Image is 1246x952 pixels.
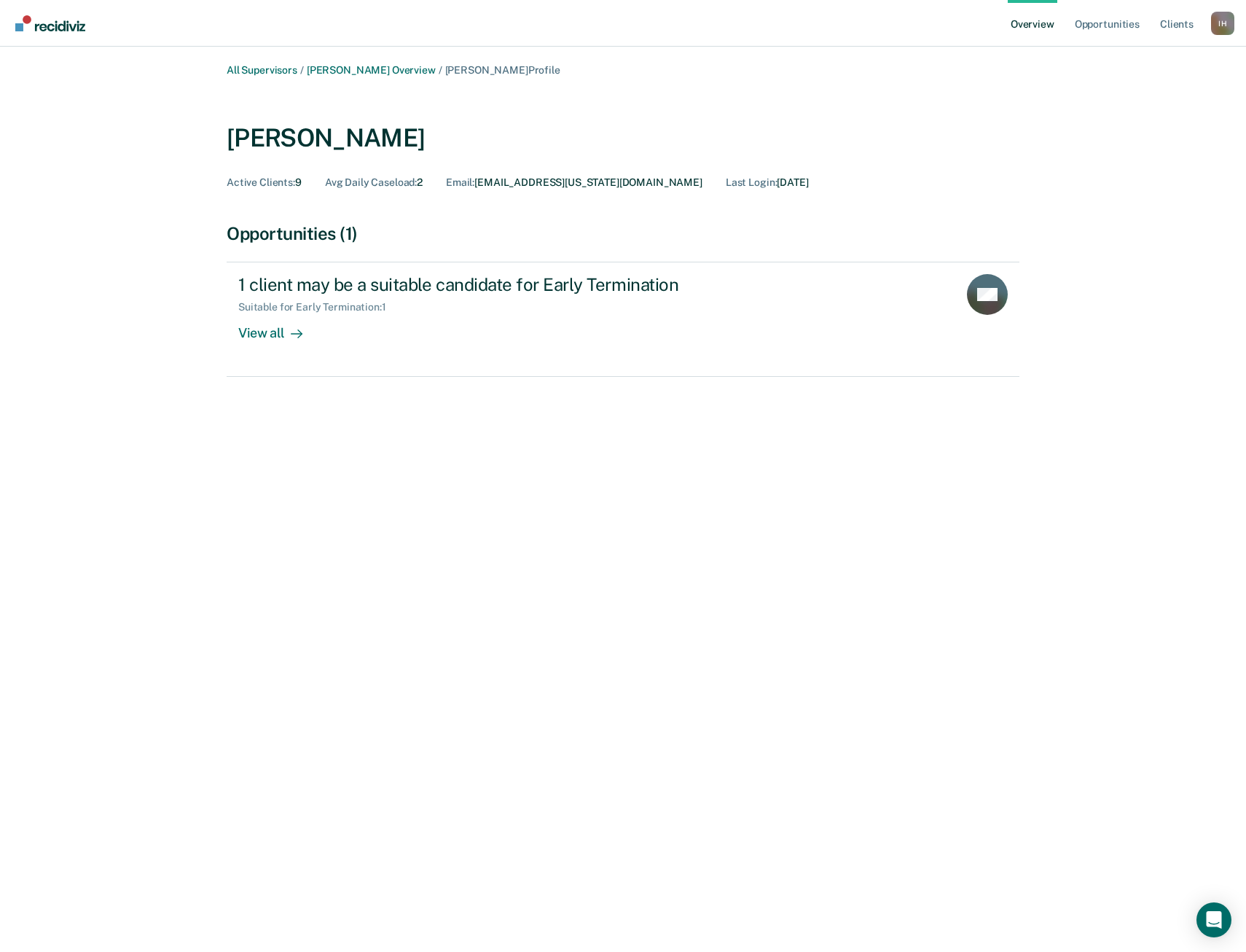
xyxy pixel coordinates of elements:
[1211,12,1234,35] button: Profile dropdown button
[227,262,1019,377] a: 1 client may be a suitable candidate for Early TerminationSuitable for Early Termination:1View all
[307,64,436,76] a: [PERSON_NAME] Overview
[238,301,398,313] div: Suitable for Early Termination : 1
[1196,902,1231,937] div: Open Intercom Messenger
[325,176,417,188] span: Avg Daily Caseload :
[227,176,295,188] span: Active Clients :
[227,64,297,76] a: All Supervisors
[1211,12,1234,35] div: I H
[325,176,423,189] div: 2
[238,274,750,295] div: 1 client may be a suitable candidate for Early Termination
[446,176,702,189] div: [EMAIL_ADDRESS][US_STATE][DOMAIN_NAME]
[297,64,307,76] span: /
[726,176,809,189] div: [DATE]
[446,176,474,188] span: Email :
[445,64,560,76] span: [PERSON_NAME] Profile
[436,64,445,76] span: /
[15,15,85,31] img: Recidiviz
[227,223,1019,244] div: Opportunities (1)
[238,313,320,342] div: View all
[227,176,302,189] div: 9
[227,123,425,153] div: [PERSON_NAME]
[726,176,777,188] span: Last Login :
